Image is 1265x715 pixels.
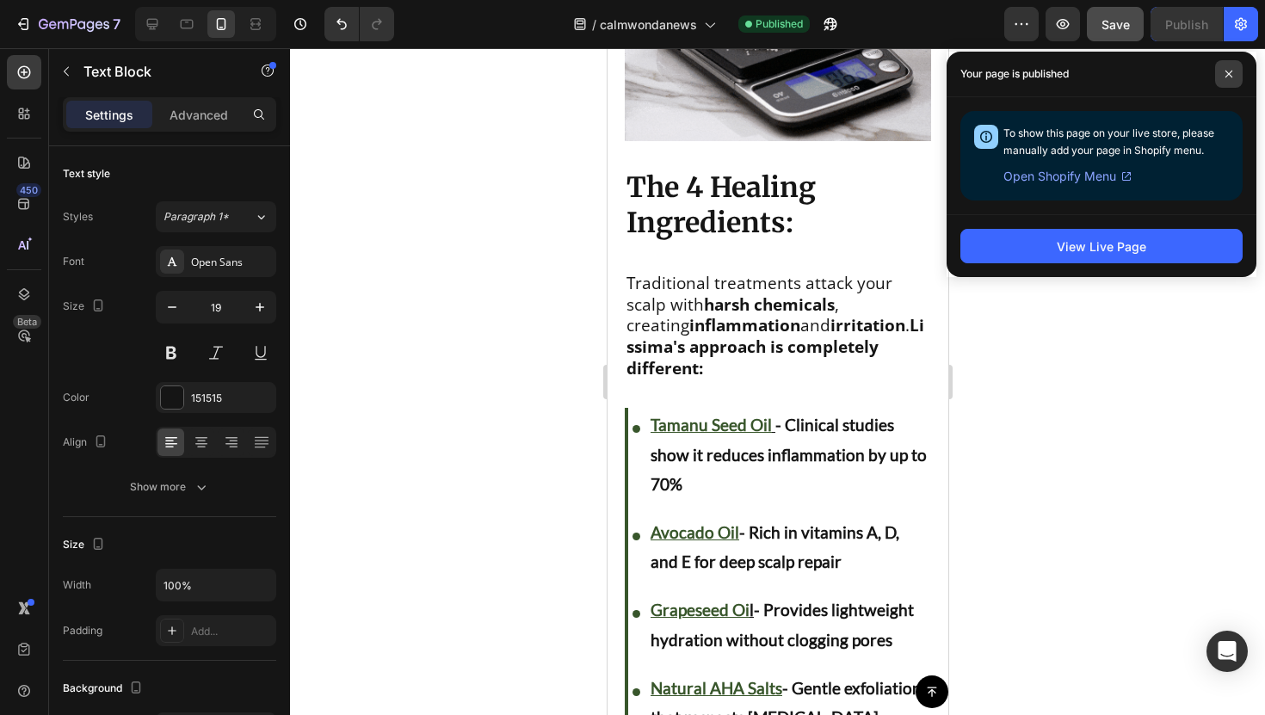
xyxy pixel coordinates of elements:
button: Paragraph 1* [156,201,276,232]
p: Your page is published [960,65,1069,83]
span: Published [756,16,803,32]
p: 7 [113,14,120,34]
div: Beta [13,315,41,329]
div: Undo/Redo [324,7,394,41]
div: Open Sans [191,255,272,270]
span: Save [1101,17,1130,32]
div: 450 [16,183,41,197]
div: Size [63,533,108,557]
span: calmwondanews [600,15,697,34]
button: Save [1087,7,1144,41]
p: Text Block [83,61,230,82]
iframe: Design area [608,48,948,715]
div: Size [63,295,108,318]
div: Padding [63,623,102,638]
div: Add... [191,624,272,639]
div: Text style [63,166,110,182]
div: Show more [130,478,210,496]
div: Publish [1165,15,1208,34]
div: Align [63,431,111,454]
span: Paragraph 1* [164,209,229,225]
div: View Live Page [1057,237,1146,256]
button: View Live Page [960,229,1243,263]
div: Background [63,677,146,700]
span: To show this page on your live store, please manually add your page in Shopify menu. [1003,126,1214,157]
div: Color [63,390,89,405]
p: Settings [85,106,133,124]
div: 151515 [191,391,272,406]
input: Auto [157,570,275,601]
p: - Gentle exfoliation that respects [MEDICAL_DATA] [43,626,321,684]
div: Styles [63,209,93,225]
div: Width [63,577,91,593]
span: / [592,15,596,34]
button: Publish [1151,7,1223,41]
span: Open Shopify Menu [1003,166,1116,187]
button: 7 [7,7,128,41]
div: Open Intercom Messenger [1206,631,1248,672]
button: Show more [63,472,276,502]
p: Advanced [170,106,228,124]
div: Font [63,254,84,269]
